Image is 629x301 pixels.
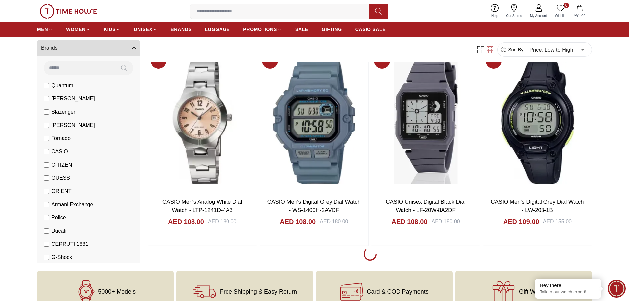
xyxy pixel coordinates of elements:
[570,3,589,19] button: My Bag
[371,50,480,192] img: CASIO Unisex Digital Black Dial Watch - LF-20W-8A2DF
[44,136,49,141] input: Tornado
[386,199,466,213] a: CASIO Unisex Digital Black Dial Watch - LF-20W-8A2DF
[205,26,230,33] span: LUGGAGE
[491,199,584,213] a: CASIO Men's Digital Grey Dial Watch - LW-203-1B
[134,23,157,35] a: UNISEX
[44,242,49,247] input: CERRUTI 1881
[52,227,66,235] span: Ducati
[171,23,192,35] a: BRANDS
[44,83,49,88] input: Quantum
[52,201,93,208] span: Armani Exchange
[52,187,71,195] span: ORIENT
[66,26,86,33] span: WOMEN
[543,218,572,226] div: AED 155.00
[320,218,348,226] div: AED 180.00
[243,26,277,33] span: PROMOTIONS
[52,253,72,261] span: G-Shock
[355,23,386,35] a: CASIO SALE
[148,50,257,192] img: CASIO Men's Analog White Dial Watch - LTP-1241D-4A3
[527,13,550,18] span: My Account
[44,228,49,234] input: Ducati
[44,149,49,154] input: CASIO
[44,96,49,101] input: [PERSON_NAME]
[220,288,297,295] span: Free Shipping & Easy Return
[162,199,242,213] a: CASIO Men's Analog White Dial Watch - LTP-1241D-4A3
[52,240,88,248] span: CERRUTI 1881
[171,26,192,33] span: BRANDS
[98,288,136,295] span: 5000+ Models
[104,26,116,33] span: KIDS
[52,161,72,169] span: CITIZEN
[37,26,48,33] span: MEN
[355,26,386,33] span: CASIO SALE
[367,288,429,295] span: Card & COD Payments
[44,123,49,128] input: [PERSON_NAME]
[44,189,49,194] input: ORIENT
[322,23,342,35] a: GIFTING
[552,13,569,18] span: Wishlist
[66,23,90,35] a: WOMEN
[52,121,95,129] span: [PERSON_NAME]
[52,82,73,90] span: Quantum
[52,214,66,222] span: Police
[52,174,70,182] span: GUESS
[392,217,428,226] h4: AED 108.00
[104,23,121,35] a: KIDS
[519,288,555,295] span: Gift Wrapping
[44,215,49,220] input: Police
[525,40,589,59] div: Price: Low to High
[572,13,588,18] span: My Bag
[551,3,570,19] a: 0Wishlist
[540,282,596,289] div: Hey there!
[52,108,75,116] span: Slazenger
[208,218,236,226] div: AED 180.00
[489,13,501,18] span: Help
[260,50,368,192] img: CASIO Men's Digital Grey Dial Watch - WS-1400H-2AVDF
[44,255,49,260] input: G-Shock
[168,217,204,226] h4: AED 108.00
[431,218,460,226] div: AED 180.00
[295,23,308,35] a: SALE
[500,46,525,53] button: Sort By:
[483,50,592,192] img: CASIO Men's Digital Grey Dial Watch - LW-203-1B
[44,109,49,115] input: Slazenger
[295,26,308,33] span: SALE
[52,95,95,103] span: [PERSON_NAME]
[40,4,97,19] img: ...
[502,3,526,19] a: Our Stores
[540,289,596,295] p: Talk to our watch expert!
[41,44,58,52] span: Brands
[52,148,68,156] span: CASIO
[564,3,569,8] span: 0
[280,217,316,226] h4: AED 108.00
[504,13,525,18] span: Our Stores
[322,26,342,33] span: GIFTING
[608,280,626,298] div: Chat Widget
[52,134,71,142] span: Tornado
[44,202,49,207] input: Armani Exchange
[487,3,502,19] a: Help
[267,199,361,213] a: CASIO Men's Digital Grey Dial Watch - WS-1400H-2AVDF
[44,162,49,168] input: CITIZEN
[134,26,152,33] span: UNISEX
[205,23,230,35] a: LUGGAGE
[37,23,53,35] a: MEN
[44,175,49,181] input: GUESS
[37,40,140,56] button: Brands
[503,217,539,226] h4: AED 109.00
[243,23,282,35] a: PROMOTIONS
[507,46,525,53] span: Sort By:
